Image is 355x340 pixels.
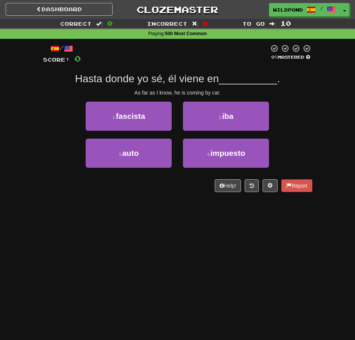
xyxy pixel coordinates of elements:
span: 0 [74,54,81,63]
span: Correct [60,21,92,27]
span: : [192,21,199,26]
small: 1 . [113,115,116,120]
span: . [277,73,280,84]
span: Score: [43,56,70,63]
span: 0 [107,19,113,27]
a: WildPond8168 / [269,3,340,16]
span: 10 [281,19,291,27]
span: To go [242,21,265,27]
button: Report [281,179,312,192]
span: auto [122,149,139,157]
span: impuesto [210,149,245,157]
span: iba [222,112,233,120]
span: Incorrect [147,21,187,27]
span: : [269,21,276,26]
small: 3 . [119,152,122,157]
button: 4.impuesto [183,139,269,168]
button: 1.fascista [86,102,172,131]
a: Clozemaster [124,3,231,16]
span: WildPond8168 [273,6,303,13]
strong: 500 Most Common [165,31,207,36]
small: 2 . [219,115,222,120]
a: Dashboard [6,3,113,16]
button: Help! [215,179,241,192]
button: 2.iba [183,102,269,131]
div: / [43,44,81,53]
span: 0 % [271,55,278,59]
span: __________ [219,73,277,84]
span: / [319,6,323,11]
span: Hasta donde yo sé, él viene en [75,73,219,84]
div: Mastered [269,54,312,60]
small: 4 . [207,152,210,157]
div: As far as I know, he is coming by car. [43,89,312,96]
button: 3.auto [86,139,172,168]
button: Round history (alt+y) [245,179,259,192]
span: 0 [203,19,208,27]
span: : [96,21,103,26]
span: fascista [116,112,145,120]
